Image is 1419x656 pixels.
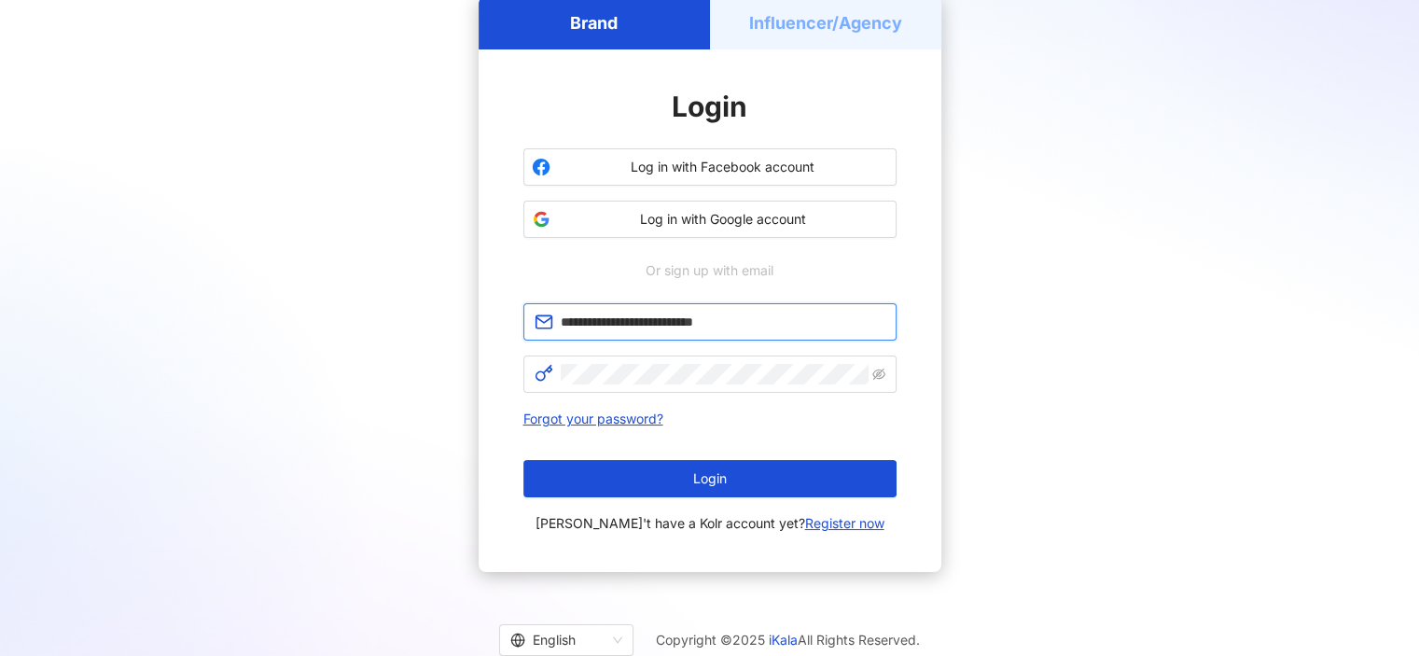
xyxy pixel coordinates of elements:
[656,629,920,651] span: Copyright © 2025 All Rights Reserved.
[805,515,884,531] a: Register now
[523,411,663,426] a: Forgot your password?
[872,368,885,381] span: eye-invisible
[536,512,884,535] span: [PERSON_NAME]'t have a Kolr account yet?
[570,11,618,35] h5: Brand
[672,90,747,123] span: Login
[693,471,727,486] span: Login
[558,158,888,176] span: Log in with Facebook account
[633,260,786,281] span: Or sign up with email
[523,460,897,497] button: Login
[558,210,888,229] span: Log in with Google account
[769,632,798,648] a: iKala
[749,11,902,35] h5: Influencer/Agency
[523,201,897,238] button: Log in with Google account
[523,148,897,186] button: Log in with Facebook account
[510,625,605,655] div: English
